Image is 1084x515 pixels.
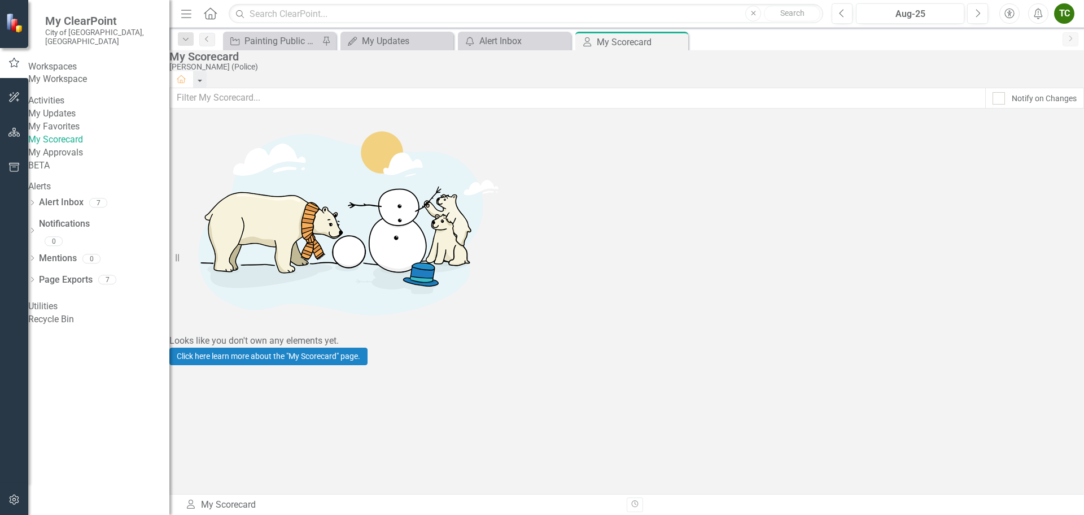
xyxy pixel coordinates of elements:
button: Aug-25 [856,3,964,24]
a: My Updates [28,107,169,120]
div: Looks like you don't own any elements yet. [169,335,1084,348]
div: 7 [89,198,107,207]
div: 0 [82,254,100,263]
div: [PERSON_NAME] (Police) [169,63,1078,71]
div: Alert Inbox [479,34,568,48]
input: Search ClearPoint... [229,4,823,24]
a: Page Exports [39,274,93,287]
a: Click here learn more about the "My Scorecard" page. [169,348,368,365]
a: Mentions [39,252,77,265]
a: My Scorecard [28,133,169,146]
div: Aug-25 [860,7,960,21]
a: My Workspace [28,73,169,86]
a: Notifications [39,218,169,231]
div: My Scorecard [597,35,685,49]
div: 0 [45,236,63,246]
div: Utilities [28,300,169,313]
a: My Updates [343,34,451,48]
button: TC [1054,3,1074,24]
div: My Scorecard [185,499,618,512]
span: Search [780,8,805,18]
button: Search [764,6,820,21]
div: My Scorecard [169,50,1078,63]
div: Notify on Changes [1012,93,1077,104]
a: Alert Inbox [39,196,84,209]
a: My Favorites [28,120,169,133]
div: 7 [98,275,116,285]
a: Alert Inbox [461,34,568,48]
input: Filter My Scorecard... [169,88,986,109]
small: City of [GEOGRAPHIC_DATA], [GEOGRAPHIC_DATA] [45,28,158,46]
div: BETA [28,159,169,172]
div: Workspaces [28,60,169,73]
div: My Updates [362,34,451,48]
div: Alerts [28,180,169,193]
div: Activities [28,94,169,107]
img: Getting started [169,109,508,335]
span: My ClearPoint [45,14,158,28]
img: ClearPoint Strategy [6,13,25,33]
a: My Approvals [28,146,169,159]
a: Painting Public Safety and CSI Building [226,34,319,48]
div: Painting Public Safety and CSI Building [244,34,319,48]
a: Recycle Bin [28,313,169,326]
